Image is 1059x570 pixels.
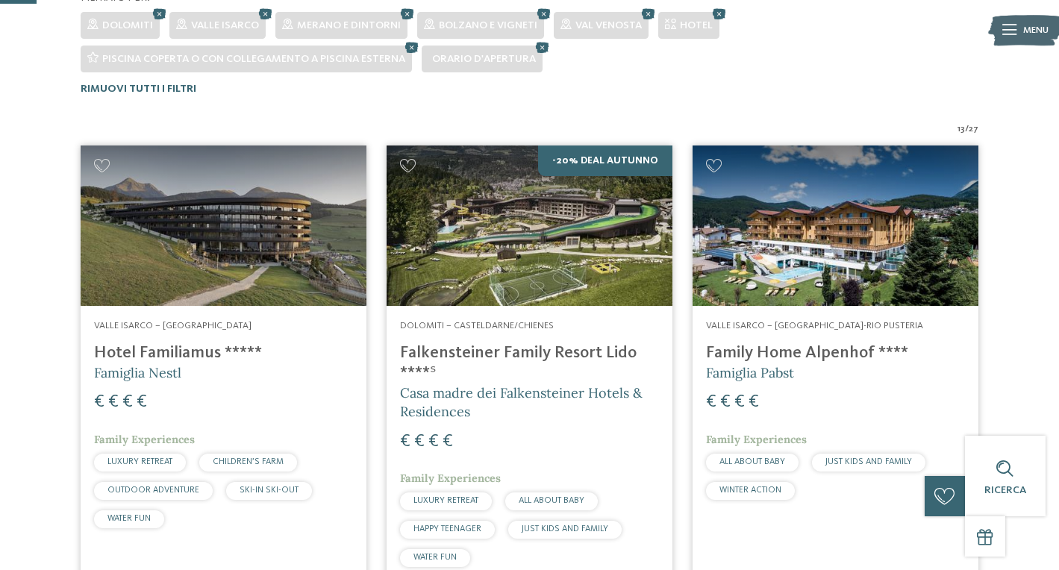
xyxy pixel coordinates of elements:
[720,393,731,411] span: €
[102,20,153,31] span: Dolomiti
[107,514,151,523] span: WATER FUN
[94,433,195,446] span: Family Experiences
[94,393,104,411] span: €
[387,145,672,306] img: Cercate un hotel per famiglie? Qui troverete solo i migliori!
[432,54,536,64] span: Orario d'apertura
[400,343,659,383] h4: Falkensteiner Family Resort Lido ****ˢ
[519,496,584,505] span: ALL ABOUT BABY
[958,122,965,136] span: 13
[94,364,181,381] span: Famiglia Nestl
[706,343,965,363] h4: Family Home Alpenhof ****
[439,20,537,31] span: Bolzano e vigneti
[94,321,252,331] span: Valle Isarco – [GEOGRAPHIC_DATA]
[81,84,196,94] span: Rimuovi tutti i filtri
[81,145,366,306] img: Cercate un hotel per famiglie? Qui troverete solo i migliori!
[719,457,785,466] span: ALL ABOUT BABY
[693,145,978,306] img: Family Home Alpenhof ****
[575,20,642,31] span: Val Venosta
[414,433,425,451] span: €
[706,321,923,331] span: Valle Isarco – [GEOGRAPHIC_DATA]-Rio Pusteria
[969,122,978,136] span: 27
[413,553,457,562] span: WATER FUN
[137,393,147,411] span: €
[706,364,794,381] span: Famiglia Pabst
[122,393,133,411] span: €
[706,393,716,411] span: €
[825,457,912,466] span: JUST KIDS AND FAMILY
[413,524,481,533] span: HAPPY TEENAGER
[443,433,453,451] span: €
[191,20,259,31] span: Valle Isarco
[522,524,608,533] span: JUST KIDS AND FAMILY
[706,433,807,446] span: Family Experiences
[102,54,405,64] span: Piscina coperta o con collegamento a piscina esterna
[428,433,439,451] span: €
[400,472,501,485] span: Family Experiences
[719,486,781,495] span: WINTER ACTION
[297,20,401,31] span: Merano e dintorni
[749,393,759,411] span: €
[400,433,410,451] span: €
[400,384,643,420] span: Casa madre dei Falkensteiner Hotels & Residences
[107,457,172,466] span: LUXURY RETREAT
[680,20,713,31] span: Hotel
[413,496,478,505] span: LUXURY RETREAT
[734,393,745,411] span: €
[108,393,119,411] span: €
[400,321,554,331] span: Dolomiti – Casteldarne/Chienes
[984,485,1026,495] span: Ricerca
[240,486,299,495] span: SKI-IN SKI-OUT
[107,486,199,495] span: OUTDOOR ADVENTURE
[213,457,284,466] span: CHILDREN’S FARM
[965,122,969,136] span: /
